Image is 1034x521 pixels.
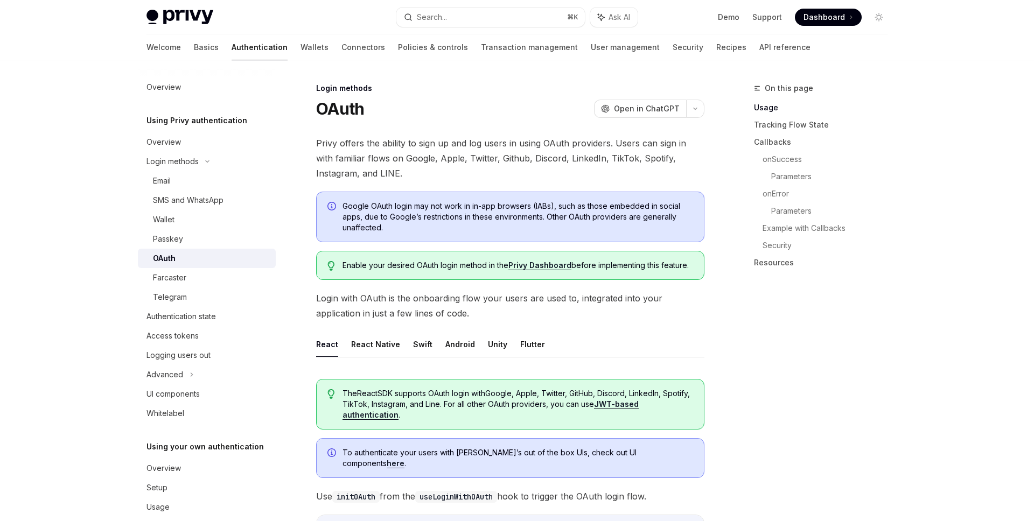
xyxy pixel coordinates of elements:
[567,13,578,22] span: ⌘ K
[752,12,782,23] a: Support
[327,448,338,459] svg: Info
[153,233,183,245] div: Passkey
[146,407,184,420] div: Whitelabel
[415,491,497,503] code: useLoginWithOAuth
[765,82,813,95] span: On this page
[591,34,660,60] a: User management
[316,83,704,94] div: Login methods
[146,368,183,381] div: Advanced
[146,481,167,494] div: Setup
[153,271,186,284] div: Farcaster
[417,11,447,24] div: Search...
[870,9,888,26] button: Toggle dark mode
[146,10,213,25] img: light logo
[332,491,380,503] code: initOAuth
[763,151,896,168] a: onSuccess
[763,220,896,237] a: Example with Callbacks
[146,81,181,94] div: Overview
[716,34,746,60] a: Recipes
[153,194,223,207] div: SMS and WhatsApp
[194,34,219,60] a: Basics
[138,307,276,326] a: Authentication state
[343,447,693,469] span: To authenticate your users with [PERSON_NAME]’s out of the box UIs, check out UI components .
[138,132,276,152] a: Overview
[343,388,693,420] span: The React SDK supports OAuth login with Google, Apple, Twitter, GitHub, Discord, LinkedIn, Spotif...
[763,185,896,202] a: onError
[327,261,335,271] svg: Tip
[795,9,862,26] a: Dashboard
[138,459,276,478] a: Overview
[614,103,680,114] span: Open in ChatGPT
[718,12,739,23] a: Demo
[396,8,585,27] button: Search...⌘K
[232,34,288,60] a: Authentication
[138,287,276,307] a: Telegram
[343,201,693,233] span: Google OAuth login may not work in in-app browsers (IABs), such as those embedded in social apps,...
[146,501,170,513] div: Usage
[138,229,276,249] a: Passkey
[146,310,216,323] div: Authentication state
[138,78,276,97] a: Overview
[146,329,199,342] div: Access tokens
[301,34,329,60] a: Wallets
[146,388,200,400] div: UI components
[153,252,176,265] div: OAuth
[327,389,335,399] svg: Tip
[488,332,507,357] button: Unity
[316,136,704,181] span: Privy offers the ability to sign up and log users in using OAuth providers. Users can sign in wit...
[153,174,171,187] div: Email
[316,489,704,504] span: Use from the hook to trigger the OAuth login flow.
[327,202,338,213] svg: Info
[754,116,896,133] a: Tracking Flow State
[341,34,385,60] a: Connectors
[771,168,896,185] a: Parameters
[146,114,247,127] h5: Using Privy authentication
[138,326,276,346] a: Access tokens
[146,462,181,475] div: Overview
[754,133,896,151] a: Callbacks
[138,171,276,191] a: Email
[594,100,686,118] button: Open in ChatGPT
[609,12,630,23] span: Ask AI
[146,136,181,149] div: Overview
[316,99,364,118] h1: OAuth
[316,291,704,321] span: Login with OAuth is the onboarding flow your users are used to, integrated into your application ...
[146,34,181,60] a: Welcome
[351,332,400,357] button: React Native
[673,34,703,60] a: Security
[387,459,404,468] a: here
[520,332,545,357] button: Flutter
[481,34,578,60] a: Transaction management
[316,332,338,357] button: React
[508,260,571,270] a: Privy Dashboard
[138,384,276,404] a: UI components
[413,332,432,357] button: Swift
[759,34,811,60] a: API reference
[153,213,174,226] div: Wallet
[754,99,896,116] a: Usage
[138,404,276,423] a: Whitelabel
[343,260,693,271] span: Enable your desired OAuth login method in the before implementing this feature.
[146,349,211,362] div: Logging users out
[138,497,276,517] a: Usage
[445,332,475,357] button: Android
[138,210,276,229] a: Wallet
[771,202,896,220] a: Parameters
[138,268,276,287] a: Farcaster
[146,440,264,453] h5: Using your own authentication
[138,191,276,210] a: SMS and WhatsApp
[138,249,276,268] a: OAuth
[754,254,896,271] a: Resources
[138,346,276,365] a: Logging users out
[153,291,187,304] div: Telegram
[146,155,199,168] div: Login methods
[590,8,638,27] button: Ask AI
[763,237,896,254] a: Security
[398,34,468,60] a: Policies & controls
[804,12,845,23] span: Dashboard
[138,478,276,497] a: Setup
